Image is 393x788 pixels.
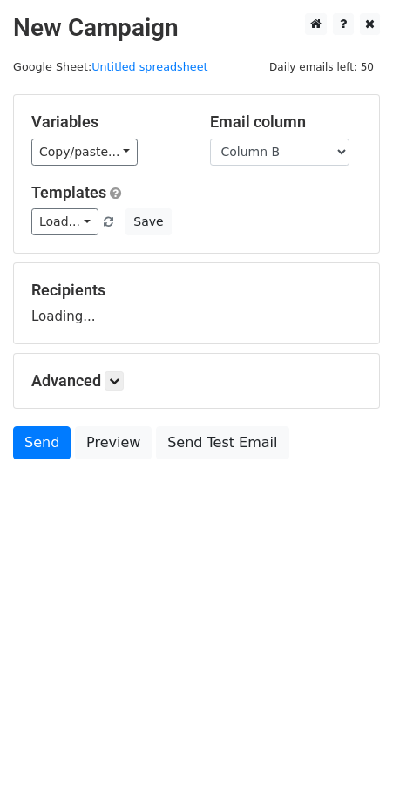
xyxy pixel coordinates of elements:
a: Preview [75,426,152,459]
span: Daily emails left: 50 [263,58,380,77]
a: Send [13,426,71,459]
a: Load... [31,208,98,235]
h5: Variables [31,112,184,132]
h5: Advanced [31,371,362,391]
h5: Email column [210,112,363,132]
h2: New Campaign [13,13,380,43]
button: Save [125,208,171,235]
a: Daily emails left: 50 [263,60,380,73]
div: Loading... [31,281,362,326]
h5: Recipients [31,281,362,300]
a: Templates [31,183,106,201]
a: Copy/paste... [31,139,138,166]
a: Send Test Email [156,426,288,459]
small: Google Sheet: [13,60,208,73]
a: Untitled spreadsheet [91,60,207,73]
